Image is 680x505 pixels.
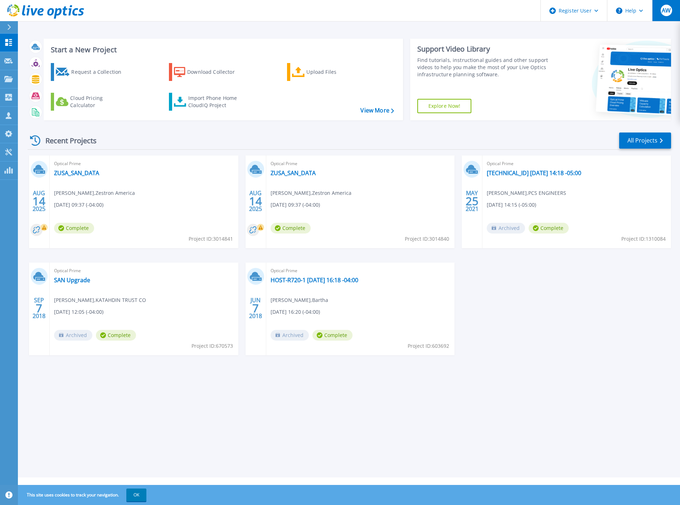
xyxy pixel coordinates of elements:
span: Complete [271,223,311,234]
span: [PERSON_NAME] , Bartha [271,296,328,304]
span: Optical Prime [487,160,667,168]
a: [TECHNICAL_ID] [DATE] 14:18 -05:00 [487,169,581,177]
a: ZUSA_SAN_DATA [271,169,316,177]
span: [PERSON_NAME] , Zestron America [54,189,135,197]
span: 14 [249,198,262,204]
div: JUN 2018 [249,295,262,321]
a: ZUSA_SAN_DATA [54,169,99,177]
span: Complete [54,223,94,234]
span: [PERSON_NAME] , PCS ENGINEERS [487,189,566,197]
a: Download Collector [169,63,249,81]
span: [PERSON_NAME] , Zestron America [271,189,351,197]
div: Upload Files [306,65,364,79]
a: HOST-R720-1 [DATE] 16:18 -04:00 [271,276,358,284]
span: Optical Prime [54,160,234,168]
span: [PERSON_NAME] , KATAHDIN TRUST CO [54,296,146,304]
a: All Projects [619,133,671,149]
span: 7 [252,305,259,311]
span: Archived [271,330,309,341]
div: Download Collector [187,65,244,79]
span: Complete [96,330,136,341]
span: [DATE] 12:05 (-04:00) [54,308,103,316]
a: Upload Files [287,63,367,81]
span: Project ID: 3014841 [189,235,233,243]
span: Archived [54,330,92,341]
span: Optical Prime [54,267,234,275]
span: Optical Prime [271,267,451,275]
span: Project ID: 3014840 [405,235,449,243]
div: Import Phone Home CloudIQ Project [188,95,244,109]
a: View More [360,107,394,114]
div: SEP 2018 [32,295,46,321]
span: [DATE] 14:15 (-05:00) [487,201,536,209]
span: Project ID: 1310084 [621,235,666,243]
span: Complete [312,330,353,341]
span: Optical Prime [271,160,451,168]
span: Complete [529,223,569,234]
div: Find tutorials, instructional guides and other support videos to help you make the most of your L... [417,57,550,78]
div: AUG 2025 [249,188,262,214]
span: 14 [33,198,45,204]
span: AW [662,8,671,13]
a: Explore Now! [417,99,472,113]
a: Request a Collection [51,63,131,81]
div: Support Video Library [417,44,550,54]
div: AUG 2025 [32,188,46,214]
span: Project ID: 670573 [191,342,233,350]
div: Request a Collection [71,65,128,79]
span: This site uses cookies to track your navigation. [20,489,146,501]
div: MAY 2021 [465,188,479,214]
h3: Start a New Project [51,46,394,54]
span: Project ID: 603692 [408,342,449,350]
span: 25 [466,198,479,204]
div: Cloud Pricing Calculator [70,95,127,109]
span: [DATE] 09:37 (-04:00) [54,201,103,209]
a: SAN Upgrade [54,276,90,284]
span: 7 [36,305,42,311]
a: Cloud Pricing Calculator [51,93,131,111]
div: Recent Projects [28,132,106,149]
span: Archived [487,223,525,234]
button: OK [126,489,146,501]
span: [DATE] 09:37 (-04:00) [271,201,320,209]
span: [DATE] 16:20 (-04:00) [271,308,320,316]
